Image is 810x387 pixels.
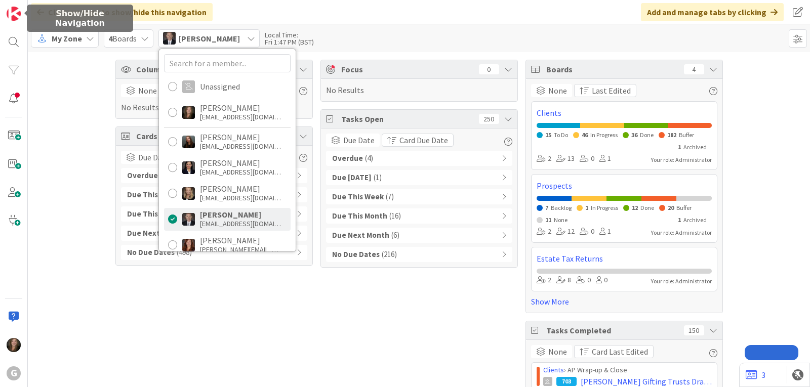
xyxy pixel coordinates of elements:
span: Boards [546,63,679,75]
div: 150 [684,325,704,335]
img: SB [7,338,21,352]
span: 1 [678,216,681,224]
span: Tasks Open [341,113,474,125]
div: 8 [556,275,571,286]
span: 11 [545,216,551,224]
div: [PERSON_NAME] [200,184,281,193]
div: [EMAIL_ADDRESS][DOMAIN_NAME] [200,112,281,121]
a: Clients [543,365,564,374]
span: ( 1 ) [374,172,382,184]
b: 4 [108,33,112,44]
div: [PERSON_NAME] [200,133,281,142]
button: Card Last Edited [574,345,654,358]
div: Fri 1:47 PM (BST) [265,38,314,46]
b: Due Next Month [332,230,389,241]
div: 703 [556,377,577,386]
span: Done [640,131,654,139]
span: 20 [668,204,674,211]
span: Last Edited [592,84,631,97]
div: [EMAIL_ADDRESS][DOMAIN_NAME] [200,193,281,202]
img: BG [182,213,195,226]
div: Your role: Administrator [651,277,712,286]
b: Overdue [332,153,363,164]
span: ( 6 ) [391,230,399,241]
div: 0 [580,226,594,237]
span: 15 [545,131,551,139]
div: 12 [556,226,575,237]
img: AM [182,136,195,148]
span: Archived [683,216,707,224]
img: BS [182,187,195,200]
span: ( 216 ) [382,249,397,261]
h5: Show/Hide Navigation [31,9,129,28]
div: No Results [121,84,307,113]
input: Search for a member... [164,54,291,72]
span: Focus [341,63,471,75]
img: BG [163,32,176,45]
span: Buffer [679,131,694,139]
span: Due Date [138,151,170,163]
span: To Do [554,131,568,139]
div: Unassigned [200,82,240,91]
div: 1 [599,153,611,164]
div: [PERSON_NAME] [200,210,281,219]
b: Due [DATE] [332,172,372,184]
span: Done [640,204,654,211]
span: Buffer [676,204,692,211]
div: 0 [576,275,591,286]
span: Card Last Edited [592,346,648,358]
img: CA [182,239,195,251]
span: 7 [545,204,548,211]
span: Card Due Date [399,134,448,146]
div: No Results [326,84,512,96]
span: ( 16 ) [389,210,401,222]
div: 0 [596,275,607,286]
img: SB [182,106,195,119]
div: [PERSON_NAME] [200,158,281,167]
div: › AP Wrap-up & Close [543,365,712,375]
span: Due Date [343,134,375,146]
span: ( 4 ) [365,153,373,164]
button: Card Due Date [382,134,454,147]
div: [PERSON_NAME] [200,103,281,112]
div: Add and manage tabs by clicking [641,3,784,21]
b: Due This Week [332,191,384,203]
span: Cards [136,130,269,142]
span: ( 7 ) [386,191,394,203]
b: No Due Dates [332,249,380,261]
span: None [554,216,568,224]
a: Clients [537,107,712,119]
span: 1 [678,143,681,151]
b: Due Next Month [127,228,184,239]
div: 2 [537,226,551,237]
span: In Progress [590,131,618,139]
div: 4 [684,64,704,74]
span: 36 [631,131,637,139]
span: Backlog [551,204,572,211]
a: Prospects [537,180,712,192]
span: In Progress [591,204,618,211]
span: 182 [667,131,676,139]
span: 1 [585,204,588,211]
span: Column Watching [136,63,269,75]
div: Your role: Administrator [651,228,712,237]
a: 3 [746,369,765,381]
div: 2 [537,275,551,286]
div: 250 [479,114,499,124]
div: [EMAIL_ADDRESS][DOMAIN_NAME] [200,167,281,177]
b: No Due Dates [127,247,175,259]
div: 2 [537,153,551,164]
div: [PERSON_NAME] [200,236,281,245]
span: None [548,84,567,97]
span: My Zone [52,32,82,45]
span: Boards [108,32,137,45]
span: Archived [683,143,707,151]
b: Overdue [127,170,158,182]
div: 0 [479,64,499,74]
span: 46 [582,131,588,139]
b: Due This Month [332,210,387,222]
div: 13 [556,153,575,164]
div: G [7,366,21,380]
span: ( 498 ) [177,247,192,259]
div: 1 [599,226,611,237]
